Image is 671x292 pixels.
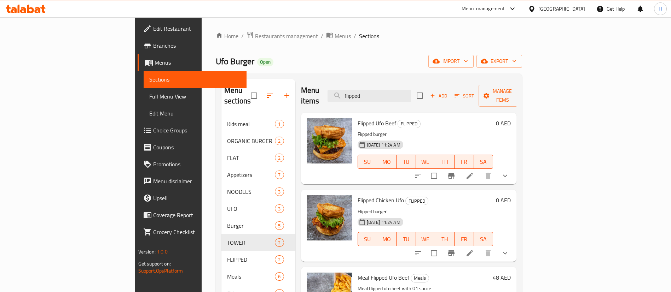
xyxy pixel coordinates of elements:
span: 2 [275,138,283,144]
span: Grocery Checklist [153,228,241,236]
a: Menus [138,54,247,71]
button: TU [397,155,416,169]
a: Coupons [138,139,247,156]
button: Manage items [479,85,526,107]
span: Full Menu View [149,92,241,101]
span: Select all sections [247,88,261,103]
button: SA [474,155,493,169]
span: Coverage Report [153,211,241,219]
span: Kids meal [227,120,275,128]
p: Flipped burger [358,130,493,139]
span: MO [380,157,394,167]
button: export [476,55,522,68]
li: / [321,32,323,40]
div: items [275,171,284,179]
a: Sections [144,71,247,88]
span: 2 [275,155,283,161]
span: WE [419,234,433,244]
h6: 48 AED [493,273,511,282]
span: Upsell [153,194,241,202]
a: Upsell [138,190,247,207]
a: Edit menu item [465,249,474,257]
button: Add [427,90,450,101]
button: import [428,55,474,68]
span: SU [361,234,375,244]
span: Manage items [484,87,520,105]
span: 3 [275,189,283,195]
span: Meal Flipped Ufo Beef [358,272,409,283]
a: Edit menu item [465,172,474,180]
span: ORGANIC BURGER [227,137,275,145]
a: Full Menu View [144,88,247,105]
p: Flipped burger [358,207,493,216]
div: items [275,204,284,213]
span: SA [477,157,491,167]
span: Edit Restaurant [153,24,241,33]
span: Flipped Chicken Ufo [358,195,404,205]
button: TH [435,232,455,246]
a: Choice Groups [138,122,247,139]
span: Branches [153,41,241,50]
h6: 0 AED [496,118,511,128]
span: SA [477,234,491,244]
button: delete [480,167,497,184]
span: 3 [275,205,283,212]
button: WE [416,155,435,169]
span: 2 [275,256,283,263]
button: TH [435,155,455,169]
button: show more [497,167,514,184]
input: search [328,90,411,102]
span: Promotions [153,160,241,168]
span: Sort items [450,90,479,101]
a: Menus [326,31,351,41]
nav: breadcrumb [216,31,522,41]
span: Burger [227,221,275,230]
div: FLIPPED [398,120,421,128]
button: show more [497,245,514,262]
span: Choice Groups [153,126,241,135]
a: Branches [138,37,247,54]
span: NOODLES [227,187,275,196]
span: MO [380,234,394,244]
span: 5 [275,222,283,229]
span: [DATE] 11:24 AM [364,142,403,148]
span: 6 [275,273,283,280]
img: Flipped Chicken Ufo [307,195,352,240]
div: Kids meal1 [221,115,295,132]
button: Sort [453,90,476,101]
h2: Menu items [301,85,319,106]
span: FR [457,234,471,244]
span: 1 [275,121,283,127]
a: Menu disclaimer [138,173,247,190]
div: NOODLES3 [221,183,295,200]
span: 1.0.0 [157,247,168,256]
span: Get support on: [138,259,171,268]
div: items [275,187,284,196]
span: Menu disclaimer [153,177,241,185]
span: Meals [411,274,429,282]
button: FR [455,232,474,246]
span: UFO [227,204,275,213]
span: TU [399,157,413,167]
span: Restaurants management [255,32,318,40]
span: export [482,57,516,66]
button: sort-choices [410,167,427,184]
a: Support.OpsPlatform [138,266,183,275]
span: TH [438,157,452,167]
button: sort-choices [410,245,427,262]
span: [DATE] 11:24 AM [364,219,403,226]
svg: Show Choices [501,249,509,257]
a: Edit Restaurant [138,20,247,37]
span: FLAT [227,154,275,162]
span: Sort [455,92,474,100]
a: Coverage Report [138,207,247,224]
span: Menus [155,58,241,67]
svg: Show Choices [501,172,509,180]
span: Edit Menu [149,109,241,118]
span: import [434,57,468,66]
span: Menus [335,32,351,40]
button: FR [455,155,474,169]
span: Add [429,92,448,100]
div: Meals [411,274,429,282]
div: TOWER2 [221,234,295,251]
